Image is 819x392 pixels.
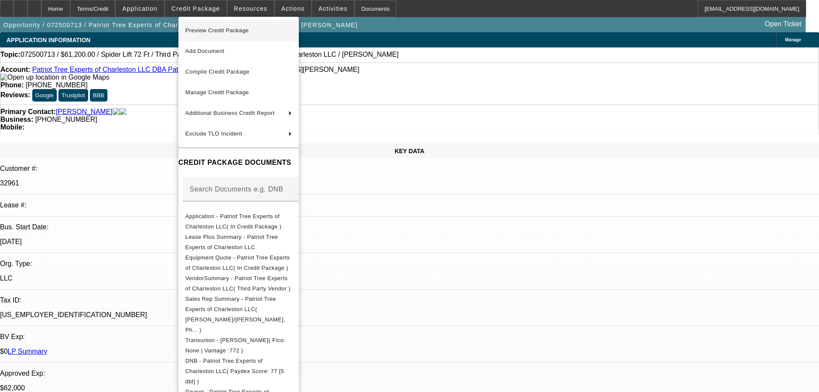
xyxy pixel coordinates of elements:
[178,211,299,232] button: Application - Patriot Tree Experts of Charleston LLC( In Credit Package )
[185,110,275,116] span: Additional Business Credit Report
[178,294,299,335] button: Sales Rep Summary - Patriot Tree Experts of Charleston LLC( Rahlfs, Thomas/D'Aquila, Ph... )
[190,185,283,193] mat-label: Search Documents e.g. DNB
[185,275,291,292] span: VendorSummary - Patriot Tree Experts of Charleston LLC( Third Party Vendor )
[185,213,282,230] span: Application - Patriot Tree Experts of Charleston LLC( In Credit Package )
[178,273,299,294] button: VendorSummary - Patriot Tree Experts of Charleston LLC( Third Party Vendor )
[185,296,285,333] span: Sales Rep Summary - Patriot Tree Experts of Charleston LLC( [PERSON_NAME]/[PERSON_NAME], Ph... )
[185,68,249,75] span: Compile Credit Package
[178,232,299,253] button: Lease Plus Summary - Patriot Tree Experts of Charleston LLC
[185,130,242,137] span: Exclude TLO Incident
[185,337,285,354] span: Transunion - [PERSON_NAME]( Fico: None | Vantage :772 )
[185,48,224,54] span: Add Document
[185,254,290,271] span: Equipment Quote - Patriot Tree Experts of Charleston LLC( In Credit Package )
[178,253,299,273] button: Equipment Quote - Patriot Tree Experts of Charleston LLC( In Credit Package )
[185,234,278,250] span: Lease Plus Summary - Patriot Tree Experts of Charleston LLC
[178,157,299,168] h4: CREDIT PACKAGE DOCUMENTS
[185,27,249,34] span: Preview Credit Package
[178,335,299,356] button: Transunion - Carpenter, Richard( Fico: None | Vantage :772 )
[178,356,299,387] button: DNB - Patriot Tree Experts of Charleston LLC( Paydex Score: 77 [5 dbt] )
[185,89,249,96] span: Manage Credit Package
[185,358,284,385] span: DNB - Patriot Tree Experts of Charleston LLC( Paydex Score: 77 [5 dbt] )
